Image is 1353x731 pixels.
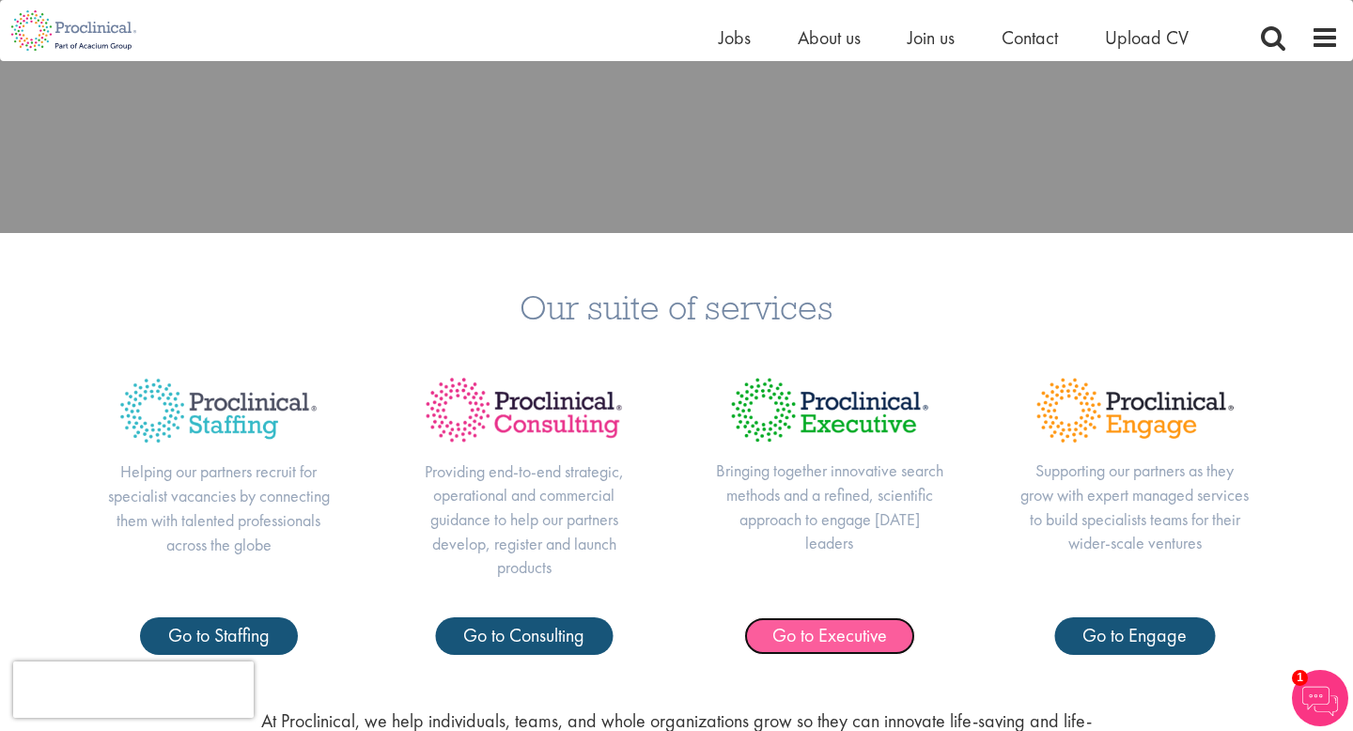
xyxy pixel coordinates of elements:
[714,459,944,555] p: Bringing together innovative search methods and a refined, scientific approach to engage [DATE] l...
[714,362,944,459] img: Proclinical Title
[772,623,887,647] span: Go to Executive
[1105,25,1189,50] a: Upload CV
[908,25,955,50] a: Join us
[1082,623,1187,647] span: Go to Engage
[1292,670,1348,726] img: Chatbot
[463,623,584,647] span: Go to Consulting
[409,459,639,581] p: Providing end-to-end strategic, operational and commercial guidance to help our partners develop,...
[13,661,254,718] iframe: reCAPTCHA
[140,617,298,655] a: Go to Staffing
[798,25,861,50] a: About us
[103,362,334,459] img: Proclinical Title
[1002,25,1058,50] a: Contact
[719,25,751,50] a: Jobs
[744,617,915,655] a: Go to Executive
[1292,670,1308,686] span: 1
[1019,459,1250,555] p: Supporting our partners as they grow with expert managed services to build specialists teams for ...
[435,617,613,655] a: Go to Consulting
[1019,362,1250,459] img: Proclinical Title
[168,623,270,647] span: Go to Staffing
[1054,617,1215,655] a: Go to Engage
[409,362,639,459] img: Proclinical Title
[103,459,334,556] p: Helping our partners recruit for specialist vacancies by connecting them with talented profession...
[14,289,1339,324] h3: Our suite of services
